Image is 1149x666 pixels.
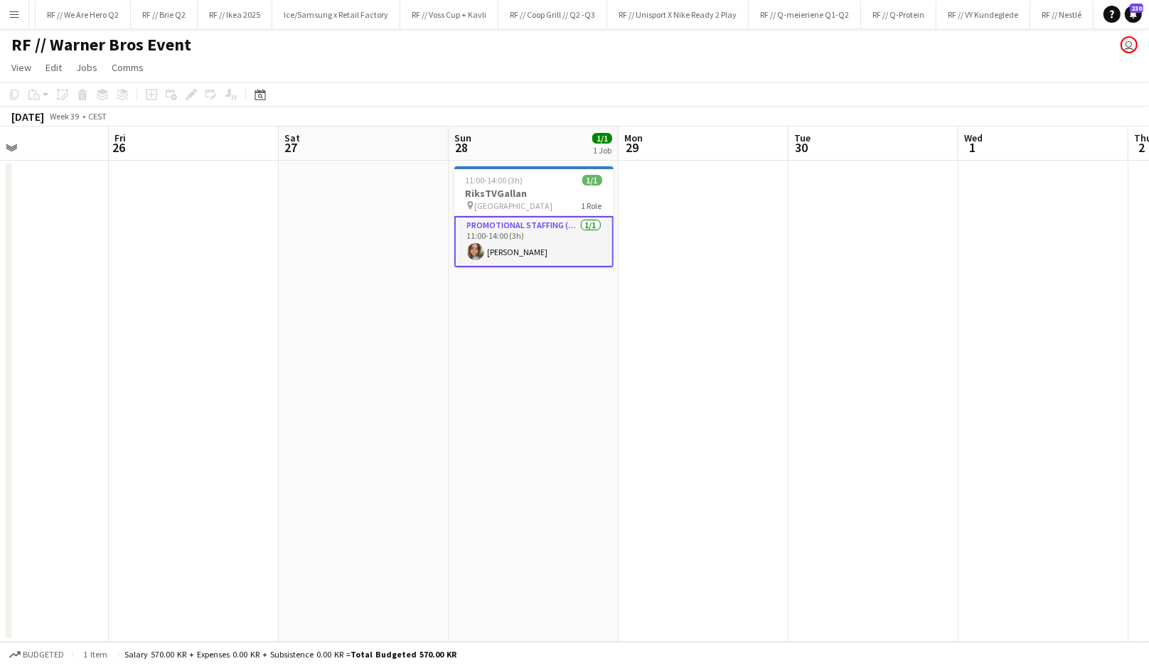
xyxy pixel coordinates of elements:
[11,61,31,74] span: View
[47,111,82,122] span: Week 39
[454,187,614,200] h3: RiksTVGallan
[749,1,861,28] button: RF // Q-meieriene Q1-Q2
[11,109,44,124] div: [DATE]
[284,131,300,144] span: Sat
[106,58,149,77] a: Comms
[272,1,400,28] button: Ice/Samsung x Retail Factory
[282,139,300,156] span: 27
[23,650,64,660] span: Budgeted
[46,61,62,74] span: Edit
[475,200,553,211] span: [GEOGRAPHIC_DATA]
[124,649,456,660] div: Salary 570.00 KR + Expenses 0.00 KR + Subsistence 0.00 KR =
[76,61,97,74] span: Jobs
[861,1,936,28] button: RF // Q-Protein
[114,131,126,144] span: Fri
[6,58,37,77] a: View
[622,139,643,156] span: 29
[624,131,643,144] span: Mon
[70,58,103,77] a: Jobs
[962,139,983,156] span: 1
[452,139,471,156] span: 28
[454,216,614,267] app-card-role: Promotional Staffing (Brand Ambassadors)1/111:00-14:00 (3h)[PERSON_NAME]
[593,145,611,156] div: 1 Job
[454,166,614,267] app-job-card: 11:00-14:00 (3h)1/1RiksTVGallan [GEOGRAPHIC_DATA]1 RolePromotional Staffing (Brand Ambassadors)1/...
[1125,6,1142,23] a: 230
[582,175,602,186] span: 1/1
[582,200,602,211] span: 1 Role
[1121,36,1138,53] app-user-avatar: Alexander Skeppland Hole
[794,131,811,144] span: Tue
[592,133,612,144] span: 1/1
[454,131,471,144] span: Sun
[466,175,523,186] span: 11:00-14:00 (3h)
[36,1,131,28] button: RF // We Are Hero Q2
[936,1,1030,28] button: RF // VY Kundeglede
[40,58,68,77] a: Edit
[11,34,191,55] h1: RF // Warner Bros Event
[1130,4,1143,13] span: 230
[351,649,456,660] span: Total Budgeted 570.00 KR
[7,647,66,662] button: Budgeted
[198,1,272,28] button: RF // Ikea 2025
[964,131,983,144] span: Wed
[792,139,811,156] span: 30
[88,111,107,122] div: CEST
[1030,1,1094,28] button: RF // Nestlé
[78,649,112,660] span: 1 item
[131,1,198,28] button: RF // Brie Q2
[607,1,749,28] button: RF // Unisport X Nike Ready 2 Play
[112,139,126,156] span: 26
[498,1,607,28] button: RF // Coop Grill // Q2 -Q3
[400,1,498,28] button: RF // Voss Cup + Kavli
[112,61,144,74] span: Comms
